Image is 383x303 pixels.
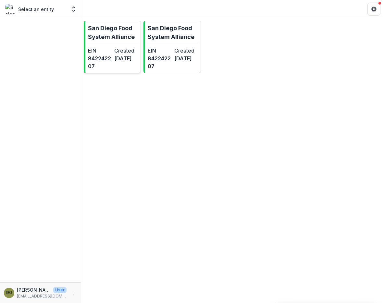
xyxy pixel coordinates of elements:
dd: [DATE] [174,55,198,62]
dd: 842242207 [88,55,112,70]
p: [EMAIL_ADDRESS][DOMAIN_NAME] [17,293,67,299]
a: San Diego Food System AllianceEIN842242207Created[DATE] [84,21,141,73]
dd: [DATE] [114,55,138,62]
img: Select an entity [5,4,16,14]
button: Get Help [367,3,380,16]
div: Geertje Grootenhuis [6,291,12,295]
dd: 842242207 [148,55,171,70]
p: Select an entity [18,6,54,13]
dt: Created [114,47,138,55]
p: San Diego Food System Alliance [148,24,198,41]
dt: Created [174,47,198,55]
button: Open entity switcher [69,3,78,16]
a: San Diego Food System AllianceEIN842242207Created[DATE] [143,21,201,73]
button: More [69,289,77,297]
dt: EIN [88,47,112,55]
p: [PERSON_NAME] [17,286,51,293]
dt: EIN [148,47,171,55]
p: San Diego Food System Alliance [88,24,138,41]
p: User [53,287,67,293]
